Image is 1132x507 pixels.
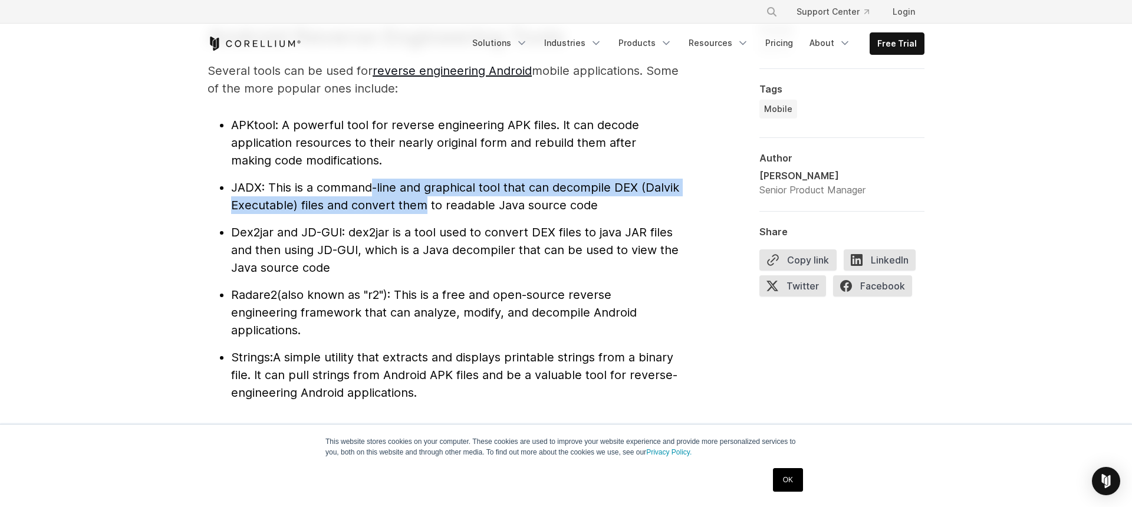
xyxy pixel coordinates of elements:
a: Products [611,32,679,54]
p: It's worth noting that reverse engineering Android applications is a complex process that require... [208,420,679,491]
a: LinkedIn [844,249,923,275]
div: [PERSON_NAME] [759,169,866,183]
a: Free Trial [870,33,924,54]
p: This website stores cookies on your computer. These cookies are used to improve your website expe... [325,436,807,457]
a: Industries [537,32,609,54]
a: Corellium Home [208,37,301,51]
div: Navigation Menu [752,1,924,22]
button: Search [761,1,782,22]
button: Copy link [759,249,837,271]
a: Twitter [759,275,833,301]
a: reverse engineering Android [373,64,532,78]
div: Senior Product Manager [759,183,866,197]
div: Navigation Menu [465,32,924,55]
a: OK [773,468,803,492]
span: (also known as "r2"): This is a free and open-source reverse engineering framework that can analy... [231,288,637,337]
a: Privacy Policy. [646,448,692,456]
span: : This is a command-line and graphical tool that can decompile DEX (Dalvik Executable) files and ... [231,180,679,212]
div: Open Intercom Messenger [1092,467,1120,495]
span: JADX [231,180,262,195]
span: Radare2 [231,288,277,302]
a: Facebook [833,275,919,301]
span: : dex2jar is a tool used to convert DEX files to java JAR files and then using JD-GUI, which is a... [231,225,679,275]
div: Share [759,226,924,238]
span: Mobile [764,103,792,115]
span: Strings: [231,350,273,364]
a: Resources [682,32,756,54]
a: Login [883,1,924,22]
p: Several tools can be used for mobile applications. Some of the more popular ones include: [208,62,679,97]
a: Support Center [787,1,878,22]
a: Mobile [759,100,797,118]
span: Twitter [759,275,826,297]
div: Tags [759,83,924,95]
div: Author [759,152,924,164]
span: APKtool [231,118,275,132]
span: : A powerful tool for reverse engineering APK files. It can decode application resources to their... [231,118,639,167]
span: Facebook [833,275,912,297]
a: Solutions [465,32,535,54]
a: About [802,32,858,54]
span: A simple utility that extracts and displays printable strings from a binary file. It can pull str... [231,350,677,400]
span: LinkedIn [844,249,916,271]
a: Pricing [758,32,800,54]
span: Dex2jar and JD-GUI [231,225,342,239]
